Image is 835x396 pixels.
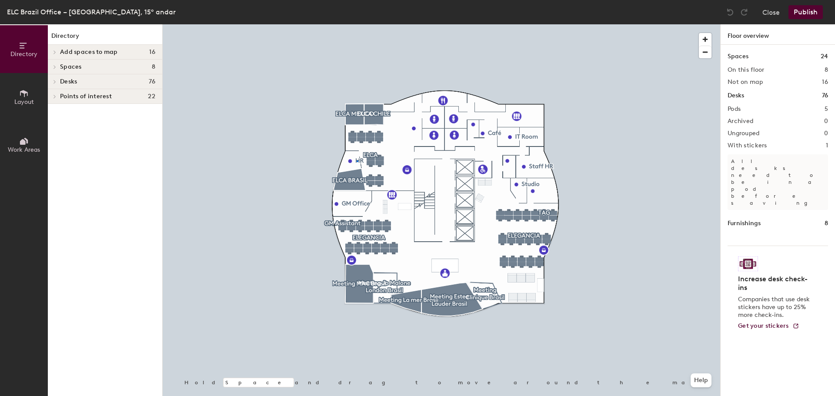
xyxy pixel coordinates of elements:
[728,118,753,125] h2: Archived
[148,93,155,100] span: 22
[738,296,812,319] p: Companies that use desk stickers have up to 25% more check-ins.
[726,8,735,17] img: Undo
[149,49,155,56] span: 16
[728,52,748,61] h1: Spaces
[740,8,748,17] img: Redo
[728,154,828,210] p: All desks need to be in a pod before saving
[762,5,780,19] button: Close
[821,52,828,61] h1: 24
[728,142,767,149] h2: With stickers
[824,118,828,125] h2: 0
[728,79,763,86] h2: Not on map
[738,256,758,271] img: Sticker logo
[721,24,835,45] h1: Floor overview
[728,106,741,113] h2: Pods
[60,93,112,100] span: Points of interest
[48,31,162,45] h1: Directory
[152,63,155,70] span: 8
[691,373,711,387] button: Help
[822,79,828,86] h2: 16
[788,5,823,19] button: Publish
[825,106,828,113] h2: 5
[60,78,77,85] span: Desks
[822,91,828,100] h1: 76
[738,322,789,329] span: Get your stickers
[10,50,37,58] span: Directory
[738,275,812,292] h4: Increase desk check-ins
[728,219,761,228] h1: Furnishings
[728,67,765,73] h2: On this floor
[825,219,828,228] h1: 8
[728,91,744,100] h1: Desks
[728,130,760,137] h2: Ungrouped
[60,49,118,56] span: Add spaces to map
[7,7,176,17] div: ELC Brazil Office – [GEOGRAPHIC_DATA], 15º andar
[825,67,828,73] h2: 8
[738,323,799,330] a: Get your stickers
[824,130,828,137] h2: 0
[60,63,82,70] span: Spaces
[14,98,34,106] span: Layout
[149,78,155,85] span: 76
[826,142,828,149] h2: 1
[8,146,40,153] span: Work Areas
